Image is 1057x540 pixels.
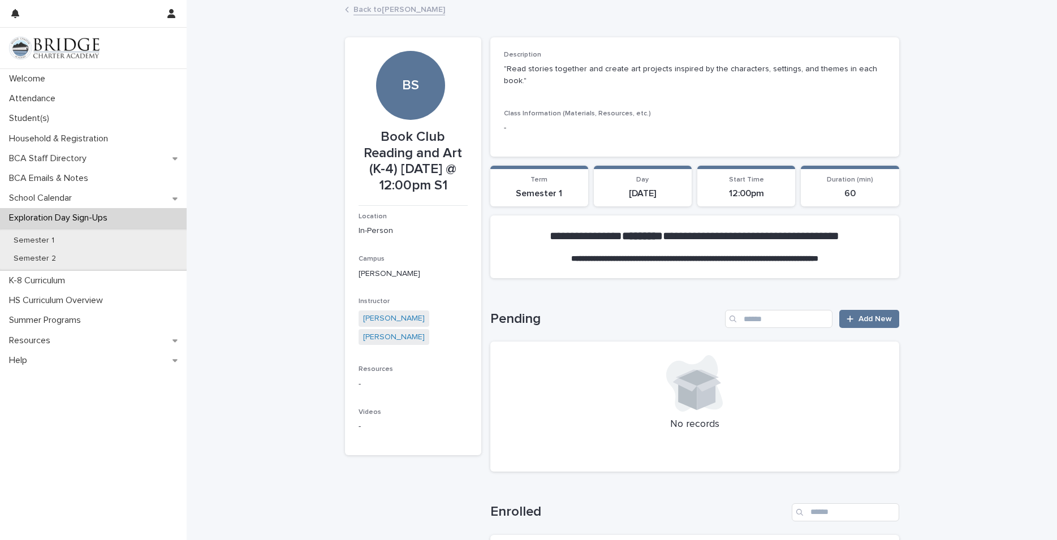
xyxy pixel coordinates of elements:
p: - [359,421,468,433]
p: Semester 2 [5,254,65,263]
span: Term [530,176,547,183]
span: Description [504,51,541,58]
a: [PERSON_NAME] [363,331,425,343]
p: Semester 1 [5,236,63,245]
h1: Pending [490,311,721,327]
a: Back to[PERSON_NAME] [353,2,445,15]
p: Exploration Day Sign-Ups [5,213,117,223]
span: Duration (min) [827,176,873,183]
a: Add New [839,310,899,328]
span: Location [359,213,387,220]
span: Class Information (Materials, Resources, etc.) [504,110,651,117]
p: School Calendar [5,193,81,204]
p: BCA Emails & Notes [5,173,97,184]
p: Help [5,355,36,366]
h1: Enrolled [490,504,787,520]
p: In-Person [359,225,468,237]
span: Day [636,176,649,183]
span: Instructor [359,298,390,305]
span: Campus [359,256,385,262]
p: BCA Staff Directory [5,153,96,164]
span: Videos [359,409,381,416]
p: Book Club Reading and Art (K-4) [DATE] @ 12:00pm S1 [359,129,468,194]
p: Student(s) [5,113,58,124]
input: Search [792,503,899,521]
span: Start Time [729,176,764,183]
img: V1C1m3IdTEidaUdm9Hs0 [9,37,100,59]
p: Household & Registration [5,133,117,144]
p: HS Curriculum Overview [5,295,112,306]
p: 12:00pm [704,188,788,199]
p: "Read stories together and create art projects inspired by the characters, settings, and themes i... [504,63,886,87]
p: - [359,378,468,390]
div: BS [376,8,445,93]
p: Attendance [5,93,64,104]
p: K-8 Curriculum [5,275,74,286]
p: [PERSON_NAME] [359,268,468,280]
p: Summer Programs [5,315,90,326]
input: Search [725,310,832,328]
p: - [504,122,886,134]
p: Welcome [5,74,54,84]
p: [DATE] [601,188,685,199]
a: [PERSON_NAME] [363,313,425,325]
p: Resources [5,335,59,346]
span: Add New [858,315,892,323]
span: Resources [359,366,393,373]
p: No records [504,418,886,431]
p: 60 [808,188,892,199]
p: Semester 1 [497,188,581,199]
